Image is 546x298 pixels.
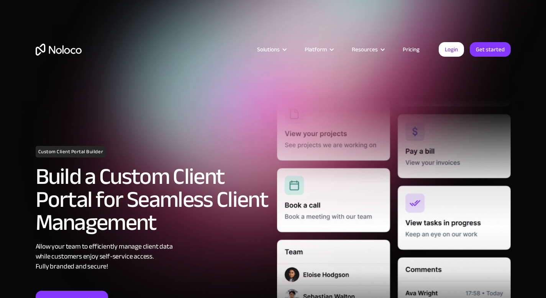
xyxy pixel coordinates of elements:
[36,44,82,56] a: home
[393,44,429,54] a: Pricing
[36,242,269,272] div: Allow your team to efficiently manage client data while customers enjoy self-service access. Full...
[342,44,393,54] div: Resources
[439,42,464,57] a: Login
[352,44,378,54] div: Resources
[305,44,327,54] div: Platform
[36,146,106,157] h1: Custom Client Portal Builder
[257,44,280,54] div: Solutions
[470,42,511,57] a: Get started
[36,165,269,234] h2: Build a Custom Client Portal for Seamless Client Management
[248,44,295,54] div: Solutions
[295,44,342,54] div: Platform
